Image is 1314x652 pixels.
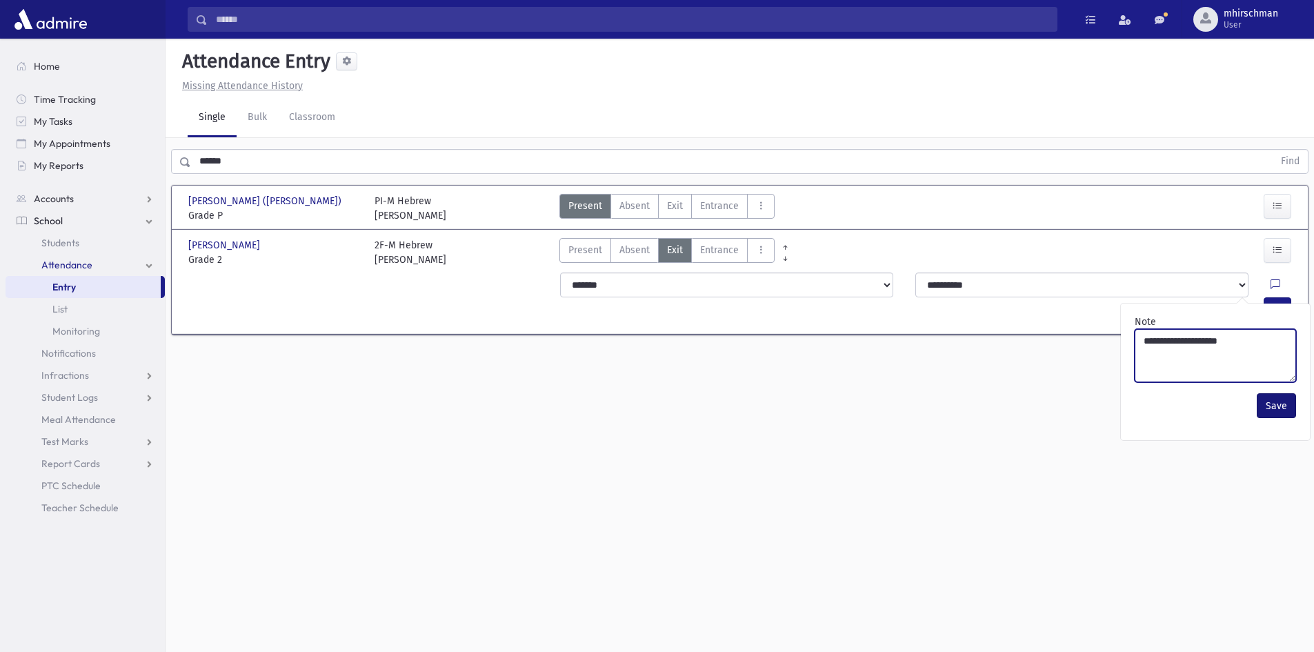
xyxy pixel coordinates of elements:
[41,237,79,249] span: Students
[52,281,76,293] span: Entry
[6,254,165,276] a: Attendance
[6,475,165,497] a: PTC Schedule
[6,155,165,177] a: My Reports
[34,60,60,72] span: Home
[375,194,446,223] div: PI-M Hebrew [PERSON_NAME]
[1257,393,1296,418] button: Save
[237,99,278,137] a: Bulk
[6,408,165,431] a: Meal Attendance
[6,342,165,364] a: Notifications
[619,199,650,213] span: Absent
[6,276,161,298] a: Entry
[41,457,100,470] span: Report Cards
[667,199,683,213] span: Exit
[559,238,775,267] div: AttTypes
[52,325,100,337] span: Monitoring
[559,194,775,223] div: AttTypes
[6,188,165,210] a: Accounts
[188,238,263,253] span: [PERSON_NAME]
[188,253,361,267] span: Grade 2
[6,364,165,386] a: Infractions
[34,192,74,205] span: Accounts
[41,413,116,426] span: Meal Attendance
[6,431,165,453] a: Test Marks
[41,347,96,359] span: Notifications
[41,391,98,404] span: Student Logs
[6,132,165,155] a: My Appointments
[6,232,165,254] a: Students
[41,435,88,448] span: Test Marks
[208,7,1057,32] input: Search
[34,215,63,227] span: School
[700,199,739,213] span: Entrance
[568,243,602,257] span: Present
[700,243,739,257] span: Entrance
[6,210,165,232] a: School
[34,159,83,172] span: My Reports
[188,208,361,223] span: Grade P
[6,386,165,408] a: Student Logs
[278,99,346,137] a: Classroom
[568,199,602,213] span: Present
[375,238,446,267] div: 2F-M Hebrew [PERSON_NAME]
[41,502,119,514] span: Teacher Schedule
[6,88,165,110] a: Time Tracking
[619,243,650,257] span: Absent
[1273,150,1308,173] button: Find
[41,480,101,492] span: PTC Schedule
[177,80,303,92] a: Missing Attendance History
[52,303,68,315] span: List
[1135,315,1156,329] label: Note
[188,194,344,208] span: [PERSON_NAME] ([PERSON_NAME])
[6,497,165,519] a: Teacher Schedule
[182,80,303,92] u: Missing Attendance History
[1224,19,1278,30] span: User
[34,137,110,150] span: My Appointments
[6,320,165,342] a: Monitoring
[667,243,683,257] span: Exit
[11,6,90,33] img: AdmirePro
[6,298,165,320] a: List
[41,369,89,382] span: Infractions
[1224,8,1278,19] span: mhirschman
[6,55,165,77] a: Home
[41,259,92,271] span: Attendance
[34,93,96,106] span: Time Tracking
[177,50,330,73] h5: Attendance Entry
[6,110,165,132] a: My Tasks
[6,453,165,475] a: Report Cards
[188,99,237,137] a: Single
[34,115,72,128] span: My Tasks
